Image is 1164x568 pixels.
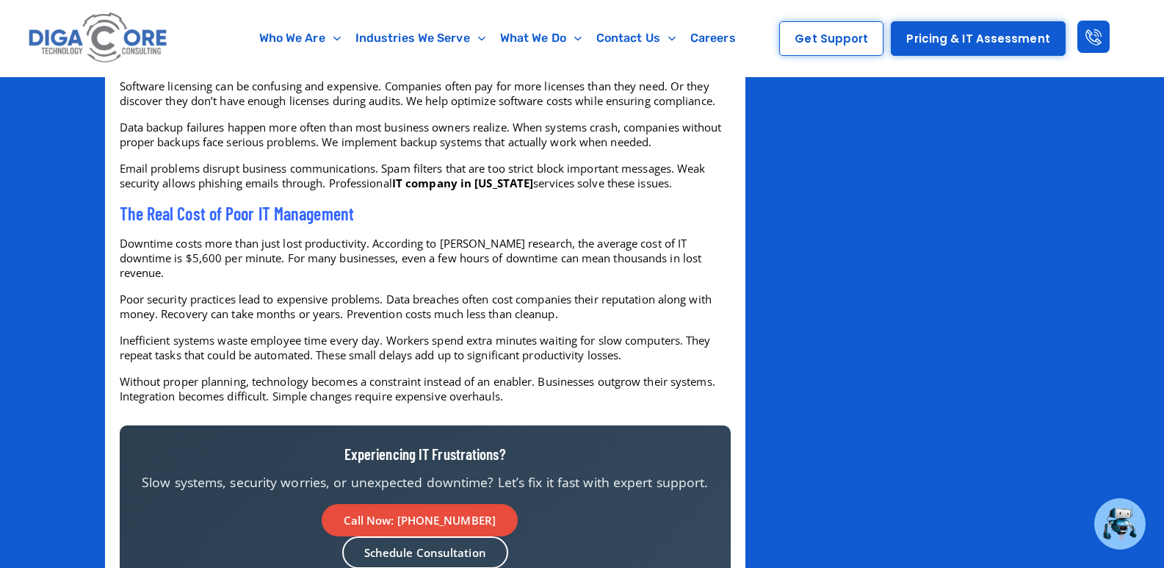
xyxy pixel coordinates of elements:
[120,236,731,280] p: Downtime costs more than just lost productivity. According to [PERSON_NAME] research, the average...
[891,21,1065,56] a: Pricing & IT Assessment
[795,33,868,44] span: Get Support
[120,292,731,321] p: Poor security practices lead to expensive problems. Data breaches often cost companies their repu...
[906,33,1049,44] span: Pricing & IT Assessment
[120,203,355,224] span: The Real Cost of Poor IT Management
[25,7,172,69] img: Digacore logo 1
[120,79,731,108] p: Software licensing can be confusing and expensive. Companies often pay for more licenses than the...
[392,176,533,190] strong: IT company in [US_STATE]
[120,120,731,149] p: Data backup failures happen more often than most business owners realize. When systems crash, com...
[348,21,493,55] a: Industries We Serve
[779,21,883,56] a: Get Support
[120,161,731,190] p: Email problems disrupt business communications. Spam filters that are too strict block important ...
[683,21,743,55] a: Careers
[493,21,589,55] a: What We Do
[120,333,731,362] p: Inefficient systems waste employee time every day. Workers spend extra minutes waiting for slow c...
[138,444,712,464] h4: Experiencing IT Frustrations?
[233,21,762,55] nav: Menu
[120,374,731,403] p: Without proper planning, technology becomes a constraint instead of an enabler. Businesses outgro...
[138,475,712,489] p: Slow systems, security worries, or unexpected downtime? Let’s fix it fast with expert support.
[322,504,518,536] a: Call Now: [PHONE_NUMBER]
[589,21,683,55] a: Contact Us
[252,21,348,55] a: Who We Are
